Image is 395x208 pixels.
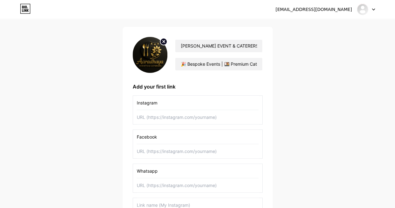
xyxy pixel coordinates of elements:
[133,83,263,90] div: Add your first link
[137,110,259,124] input: URL (https://instagram.com/yourname)
[137,96,259,110] input: Link name (My Instagram)
[137,178,259,192] input: URL (https://instagram.com/yourname)
[175,58,262,70] input: bio
[137,164,259,178] input: Link name (My Instagram)
[133,37,168,73] img: profile pic
[137,130,259,144] input: Link name (My Instagram)
[275,6,352,13] div: [EMAIL_ADDRESS][DOMAIN_NAME]
[357,3,368,15] img: aaradhayacaterers
[175,40,262,52] input: Your name
[137,144,259,158] input: URL (https://instagram.com/yourname)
